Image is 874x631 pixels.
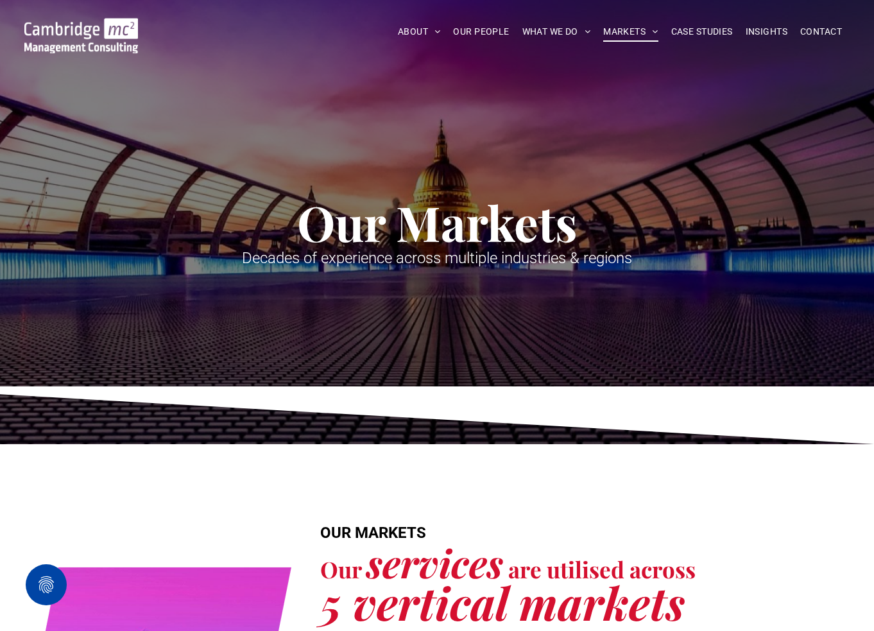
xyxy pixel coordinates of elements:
span: are utilised across [508,554,696,584]
a: CASE STUDIES [665,22,739,42]
img: Go to Homepage [24,18,138,53]
a: OUR PEOPLE [447,22,515,42]
span: services [366,537,503,588]
span: Decades of experience across multiple industries & regions [242,249,632,267]
span: OUR MARKETS [320,524,426,542]
a: INSIGHTS [739,22,794,42]
a: ABOUT [391,22,447,42]
span: Our Markets [297,190,578,254]
a: MARKETS [597,22,664,42]
span: Our [320,554,361,584]
a: CONTACT [794,22,848,42]
a: WHAT WE DO [516,22,597,42]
